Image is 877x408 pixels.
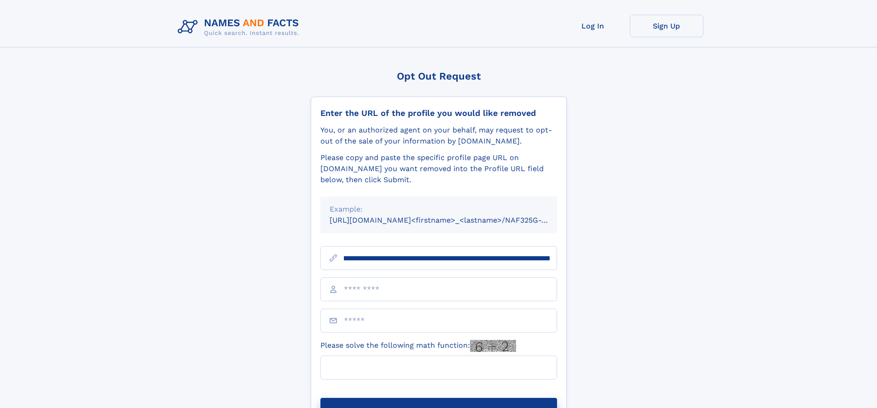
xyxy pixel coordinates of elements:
[630,15,703,37] a: Sign Up
[320,108,557,118] div: Enter the URL of the profile you would like removed
[174,15,307,40] img: Logo Names and Facts
[320,125,557,147] div: You, or an authorized agent on your behalf, may request to opt-out of the sale of your informatio...
[320,152,557,185] div: Please copy and paste the specific profile page URL on [DOMAIN_NAME] you want removed into the Pr...
[330,204,548,215] div: Example:
[556,15,630,37] a: Log In
[311,70,567,82] div: Opt Out Request
[330,216,575,224] small: [URL][DOMAIN_NAME]<firstname>_<lastname>/NAF325G-xxxxxxxx
[320,340,516,352] label: Please solve the following math function:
